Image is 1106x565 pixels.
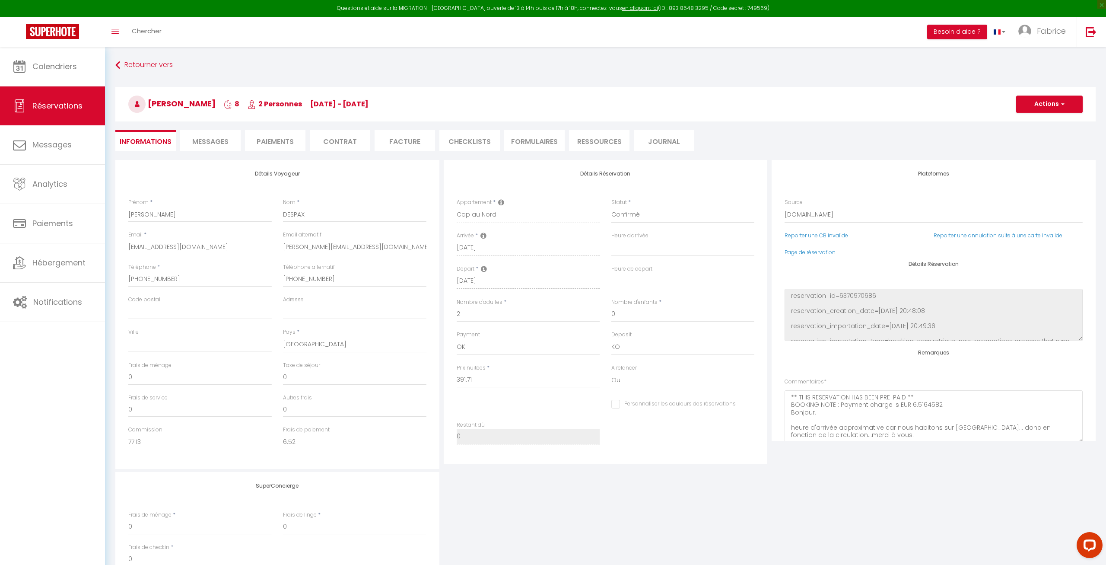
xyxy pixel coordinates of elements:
[32,100,83,111] span: Réservations
[611,331,632,339] label: Deposit
[1070,529,1106,565] iframe: LiveChat chat widget
[283,361,320,370] label: Taxe de séjour
[457,421,485,429] label: Restant dû
[128,394,168,402] label: Frais de service
[457,232,474,240] label: Arrivée
[115,130,176,151] li: Informations
[283,394,312,402] label: Autres frais
[611,232,648,240] label: Heure d'arrivée
[192,137,229,147] span: Messages
[283,328,296,336] label: Pays
[785,171,1083,177] h4: Plateformes
[132,26,162,35] span: Chercher
[611,198,627,207] label: Statut
[504,130,565,151] li: FORMULAIRES
[785,198,803,207] label: Source
[1012,17,1077,47] a: ... Fabrice
[128,98,216,109] span: [PERSON_NAME]
[622,4,658,12] a: en cliquant ici
[32,218,73,229] span: Paiements
[569,130,629,151] li: Ressources
[310,99,369,109] span: [DATE] - [DATE]
[128,171,426,177] h4: Détails Voyageur
[128,543,169,552] label: Frais de checkin
[283,296,304,304] label: Adresse
[283,426,330,434] label: Frais de paiement
[611,298,658,306] label: Nombre d'enfants
[310,130,370,151] li: Contrat
[457,298,502,306] label: Nombre d'adultes
[785,378,826,386] label: Commentaires
[457,171,755,177] h4: Détails Réservation
[934,232,1062,239] a: Reporter une annulation suite à une carte invalide
[32,179,67,189] span: Analytics
[115,57,1096,73] a: Retourner vers
[32,257,86,268] span: Hébergement
[611,364,637,372] label: A relancer
[26,24,79,39] img: Super Booking
[457,198,492,207] label: Appartement
[611,265,652,273] label: Heure de départ
[224,99,239,109] span: 8
[1086,26,1096,37] img: logout
[33,297,82,307] span: Notifications
[32,61,77,72] span: Calendriers
[125,17,168,47] a: Chercher
[785,261,1083,267] h4: Détails Réservation
[1016,96,1083,113] button: Actions
[785,232,848,239] a: Reporter une CB invalide
[457,331,480,339] label: Payment
[785,350,1083,356] h4: Remarques
[32,139,72,150] span: Messages
[128,231,143,239] label: Email
[283,231,321,239] label: Email alternatif
[283,511,317,519] label: Frais de linge
[248,99,302,109] span: 2 Personnes
[1037,26,1066,36] span: Fabrice
[245,130,305,151] li: Paiements
[439,130,500,151] li: CHECKLISTS
[375,130,435,151] li: Facture
[927,25,987,39] button: Besoin d'aide ?
[128,198,149,207] label: Prénom
[457,265,474,273] label: Départ
[128,361,172,370] label: Frais de ménage
[128,426,162,434] label: Commission
[634,130,694,151] li: Journal
[283,198,296,207] label: Nom
[283,263,335,271] label: Téléphone alternatif
[128,483,426,489] h4: SuperConcierge
[1018,25,1031,38] img: ...
[457,364,486,372] label: Prix nuitées
[785,249,836,256] a: Page de réservation
[128,263,156,271] label: Téléphone
[128,296,160,304] label: Code postal
[128,511,172,519] label: Frais de ménage
[128,328,139,336] label: Ville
